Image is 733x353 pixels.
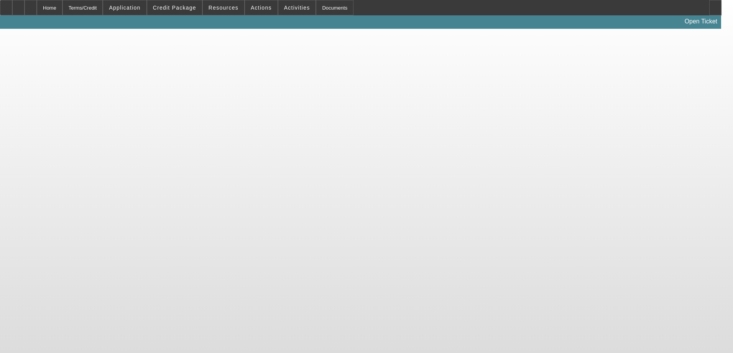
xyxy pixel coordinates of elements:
button: Resources [203,0,244,15]
button: Application [103,0,146,15]
button: Credit Package [147,0,202,15]
button: Activities [278,0,316,15]
a: Open Ticket [682,15,720,28]
span: Resources [209,5,238,11]
span: Activities [284,5,310,11]
span: Credit Package [153,5,196,11]
span: Application [109,5,140,11]
span: Actions [251,5,272,11]
button: Actions [245,0,278,15]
